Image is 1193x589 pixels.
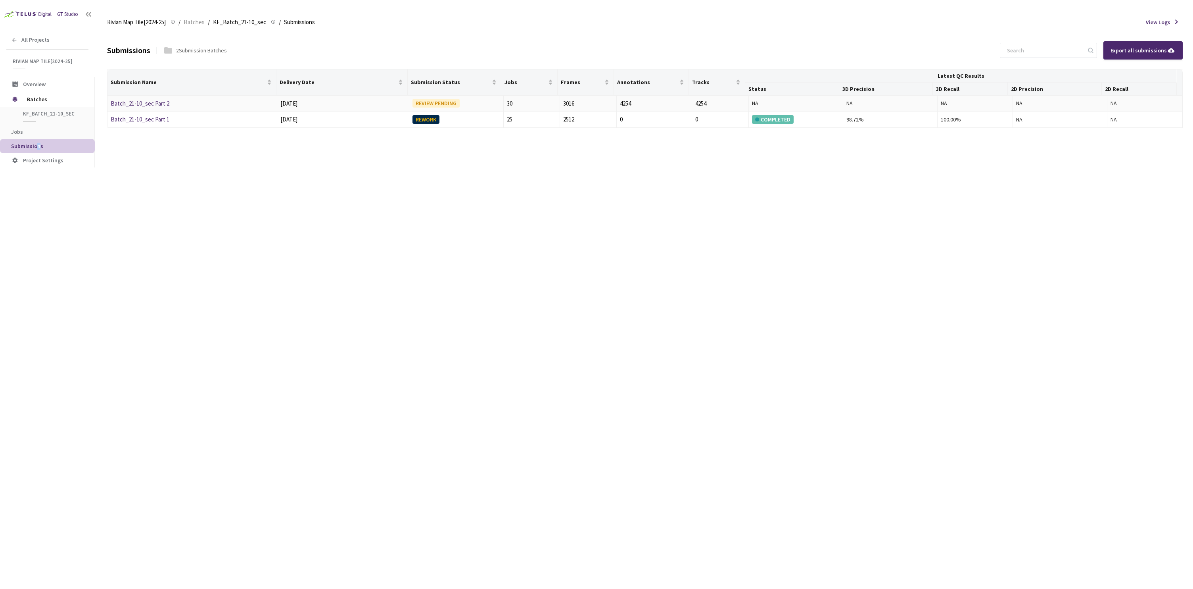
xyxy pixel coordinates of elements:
[620,99,689,108] div: 4254
[178,17,180,27] li: /
[933,83,1008,96] th: 3D Recall
[284,17,315,27] span: Submissions
[1016,115,1104,124] div: NA
[941,99,1009,108] div: NA
[620,115,689,124] div: 0
[846,99,934,108] div: NA
[280,115,406,124] div: [DATE]
[107,17,166,27] span: Rivian Map Tile[2024-25]
[107,69,276,96] th: Submission Name
[279,17,281,27] li: /
[745,83,839,96] th: Status
[1146,18,1170,27] span: View Logs
[1102,83,1177,96] th: 2D Recall
[1002,43,1087,58] input: Search
[213,17,266,27] span: KF_Batch_21-10_sec
[695,115,745,124] div: 0
[1111,99,1179,108] div: NA
[111,100,169,107] a: Batch_21-10_sec Part 2
[408,69,501,96] th: Submission Status
[617,79,678,85] span: Annotations
[752,115,794,124] div: COMPLETED
[276,69,408,96] th: Delivery Date
[27,91,81,107] span: Batches
[11,142,43,150] span: Submissions
[501,69,558,96] th: Jobs
[23,110,82,117] span: KF_Batch_21-10_sec
[21,37,50,43] span: All Projects
[412,115,439,124] div: REWORK
[208,17,210,27] li: /
[182,17,206,26] a: Batches
[1111,46,1176,55] div: Export all submissions
[504,79,547,85] span: Jobs
[176,46,227,55] div: 2 Submission Batches
[507,115,557,124] div: 25
[1016,99,1104,108] div: NA
[692,79,734,85] span: Tracks
[689,69,745,96] th: Tracks
[1008,83,1101,96] th: 2D Precision
[411,79,490,85] span: Submission Status
[11,128,23,135] span: Jobs
[561,79,603,85] span: Frames
[745,69,1177,83] th: Latest QC Results
[941,115,1009,124] div: 100.00%
[23,81,46,88] span: Overview
[280,99,406,108] div: [DATE]
[563,99,613,108] div: 3016
[507,99,557,108] div: 30
[13,58,84,65] span: Rivian Map Tile[2024-25]
[107,44,150,56] div: Submissions
[184,17,205,27] span: Batches
[111,115,169,123] a: Batch_21-10_sec Part 1
[563,115,613,124] div: 2512
[111,79,265,85] span: Submission Name
[412,99,460,108] div: REVIEW PENDING
[23,157,63,164] span: Project Settings
[280,79,397,85] span: Delivery Date
[558,69,614,96] th: Frames
[752,99,840,108] div: NA
[1111,115,1179,124] div: NA
[614,69,689,96] th: Annotations
[839,83,933,96] th: 3D Precision
[57,10,78,18] div: GT Studio
[846,115,934,124] div: 98.72%
[695,99,745,108] div: 4254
